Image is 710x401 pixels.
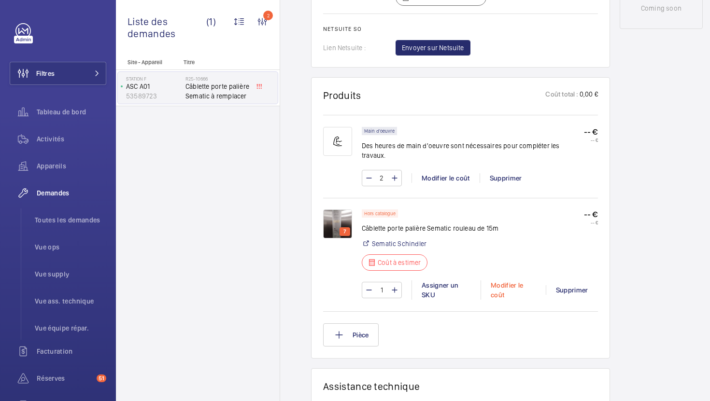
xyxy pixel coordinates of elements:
[37,346,106,356] span: Facturation
[35,215,106,225] span: Toutes les demandes
[323,380,420,392] h1: Assistance technique
[364,129,395,133] p: Main d'oeuvre
[362,141,584,160] p: Des heures de main d'oeuvre sont nécessaires pour compléter les travaux.
[323,26,598,32] h2: Netsuite SO
[481,280,546,300] div: Modifier le coût
[323,209,352,238] img: 1754569630259-e5dca8df-2af0-49ad-bebf-9f8fc97c8a92
[579,89,598,101] p: 0,00 €
[184,59,247,66] p: Titre
[126,91,182,101] p: 53589723
[35,242,106,252] span: Vue ops
[584,209,598,220] p: -- €
[35,323,106,333] span: Vue équipe répar.
[35,269,106,279] span: Vue supply
[341,227,348,236] p: 7
[37,188,106,198] span: Demandes
[126,82,182,91] p: ASC A01
[362,223,498,233] p: Câblette porte palière Sematic rouleau de 15m
[37,161,106,171] span: Appareils
[10,62,106,85] button: Filtres
[185,76,249,82] h2: R25-10666
[584,220,598,225] p: -- €
[584,127,598,137] p: -- €
[641,3,682,13] p: Coming soon
[37,107,106,117] span: Tableau de bord
[126,76,182,82] p: Station F
[402,43,464,53] span: Envoyer sur Netsuite
[584,137,598,143] p: -- €
[116,59,180,66] p: Site - Appareil
[396,40,470,55] button: Envoyer sur Netsuite
[185,82,249,101] span: Câblette porte palière Sematic à remplacer
[323,323,379,346] button: Pièce
[37,373,93,383] span: Réserves
[378,258,421,267] p: Coût à estimer
[546,285,598,295] div: Supprimer
[128,15,206,40] span: Liste des demandes
[36,69,55,78] span: Filtres
[545,89,578,101] p: Coût total :
[323,127,352,156] img: muscle-sm.svg
[412,173,480,183] div: Modifier le coût
[372,239,426,249] a: Sematic Schindler
[97,374,106,382] span: 51
[323,89,361,101] h1: Produits
[412,280,481,300] div: Assigner un SKU
[37,134,106,144] span: Activités
[480,173,532,183] div: Supprimer
[35,296,106,306] span: Vue ass. technique
[364,212,396,215] p: Hors catalogue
